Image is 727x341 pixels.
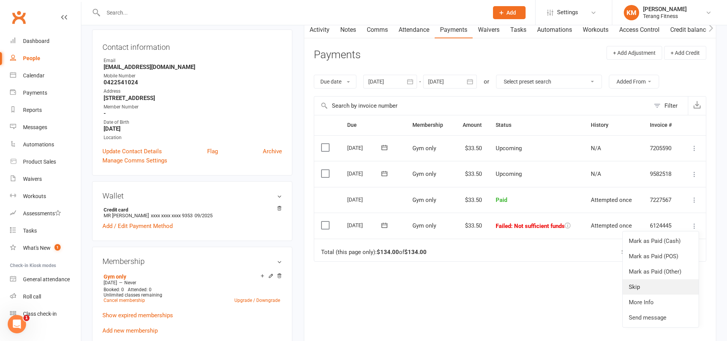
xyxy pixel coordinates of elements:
span: Booked: 0 [104,287,124,292]
div: Roll call [23,293,41,300]
div: Email [104,57,282,64]
a: Show expired memberships [102,312,173,319]
th: Amount [453,115,488,135]
button: + Add Credit [664,46,706,60]
strong: $134.00 [377,249,399,256]
a: Reports [10,102,81,119]
a: Payments [10,84,81,102]
button: Added From [609,75,659,89]
h3: Wallet [102,192,282,200]
div: Waivers [23,176,42,182]
span: Attempted once [591,222,632,229]
a: Calendar [10,67,81,84]
span: Gym only [412,222,436,229]
div: Class check-in [23,311,57,317]
div: [DATE] [347,167,382,179]
div: Mobile Number [104,72,282,80]
a: Update Contact Details [102,147,162,156]
a: Add / Edit Payment Method [102,221,173,231]
div: People [23,55,40,61]
span: Gym only [412,197,436,203]
div: Address [104,88,282,95]
button: Due date [314,75,356,89]
div: [DATE] [347,219,382,231]
span: [DATE] [104,280,117,285]
td: 7227567 [643,187,681,213]
td: 6124445 [643,213,681,239]
div: [DATE] [347,193,382,205]
input: Search by invoice number [314,97,650,115]
div: Terang Fitness [643,13,687,20]
th: Membership [406,115,453,135]
a: Payments [435,21,473,39]
td: $33.50 [453,161,488,187]
a: Mark as Paid (POS) [623,249,699,264]
strong: - [104,110,282,117]
a: Product Sales [10,153,81,170]
div: Workouts [23,193,46,199]
span: Settings [557,4,578,21]
td: 9582518 [643,161,681,187]
span: Never [124,280,136,285]
a: Upgrade / Downgrade [234,298,280,303]
a: Attendance [393,21,435,39]
a: Workouts [577,21,614,39]
a: Tasks [505,21,532,39]
span: Upcoming [496,145,522,152]
a: Class kiosk mode [10,305,81,323]
a: Clubworx [9,8,28,27]
a: Waivers [10,170,81,188]
a: Skip [623,279,699,295]
div: Member Number [104,103,282,111]
div: What's New [23,245,51,251]
a: Comms [361,21,393,39]
div: [DATE] [347,142,382,154]
div: — [102,280,282,286]
span: Paid [496,197,507,203]
div: Assessments [23,210,61,216]
span: 09/2025 [195,213,213,218]
span: xxxx xxxx xxxx 9353 [151,213,193,218]
a: Roll call [10,288,81,305]
div: [PERSON_NAME] [643,6,687,13]
span: 1 [23,315,30,321]
span: N/A [591,145,601,152]
a: Add new membership [102,327,158,334]
span: Upcoming [496,170,522,177]
span: 1 [54,244,61,251]
strong: [DATE] [104,125,282,132]
strong: $134.00 [404,249,427,256]
th: Due [340,115,406,135]
div: Product Sales [23,159,56,165]
a: Send message [623,310,699,325]
th: Invoice # [643,115,681,135]
td: $33.50 [453,213,488,239]
strong: 0422541024 [104,79,282,86]
button: Filter [650,97,688,115]
strong: Credit card [104,207,278,213]
div: Showing of payments [621,249,689,256]
strong: [EMAIL_ADDRESS][DOMAIN_NAME] [104,64,282,70]
a: General attendance kiosk mode [10,271,81,288]
a: What's New1 [10,239,81,257]
td: $33.50 [453,135,488,161]
span: Attended: 0 [128,287,152,292]
div: Messages [23,124,47,130]
button: + Add Adjustment [607,46,662,60]
div: Tasks [23,228,37,234]
h3: Membership [102,257,282,266]
span: Attempted once [591,197,632,203]
th: Status [489,115,584,135]
span: N/A [591,170,601,177]
h3: Payments [314,49,361,61]
td: $33.50 [453,187,488,213]
span: Failed [496,223,565,230]
strong: [STREET_ADDRESS] [104,95,282,102]
div: Reports [23,107,42,113]
a: People [10,50,81,67]
div: Location [104,134,282,141]
span: Gym only [412,145,436,152]
a: Mark as Paid (Other) [623,264,699,279]
a: Waivers [473,21,505,39]
a: Messages [10,119,81,136]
